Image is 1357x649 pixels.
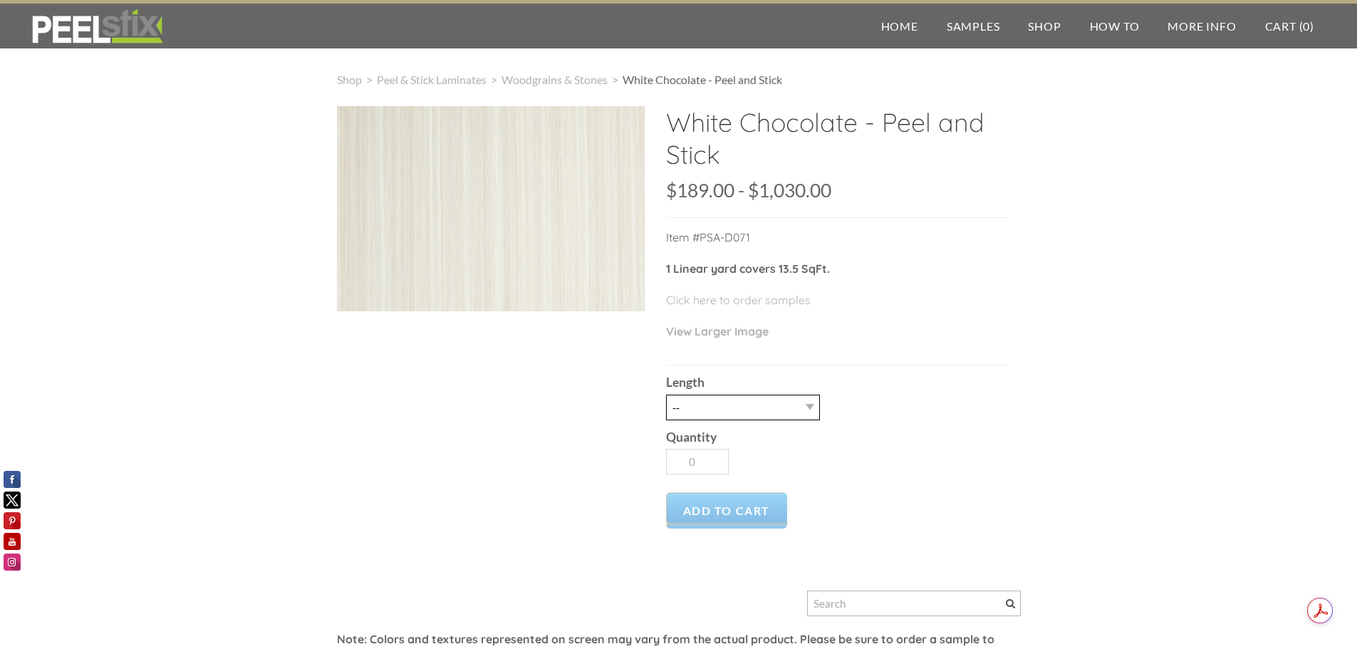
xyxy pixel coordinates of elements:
[867,4,932,48] a: Home
[1076,4,1154,48] a: How To
[623,73,782,86] span: White Chocolate - Peel and Stick
[666,179,831,202] span: $189.00 - $1,030.00
[666,492,788,529] a: Add to Cart
[487,73,501,86] span: >
[666,375,705,390] b: Length
[377,73,487,86] a: Peel & Stick Laminates
[666,430,717,445] b: Quantity
[666,324,769,338] a: View Larger Image
[666,293,811,307] a: Click here to order samples
[666,106,1008,181] h2: White Chocolate - Peel and Stick
[932,4,1014,48] a: Samples
[28,9,166,44] img: REFACE SUPPLIES
[362,73,377,86] span: >
[1153,4,1250,48] a: More Info
[807,591,1021,616] input: Search
[666,261,830,276] strong: 1 Linear yard covers 13.5 SqFt.
[501,73,608,86] a: Woodgrains & Stones
[1303,19,1310,33] span: 0
[1251,4,1329,48] a: Cart (0)
[608,73,623,86] span: >
[337,73,362,86] a: Shop
[1014,4,1075,48] a: Shop
[666,229,1008,260] p: Item #PSA-D071
[1006,599,1015,608] span: Search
